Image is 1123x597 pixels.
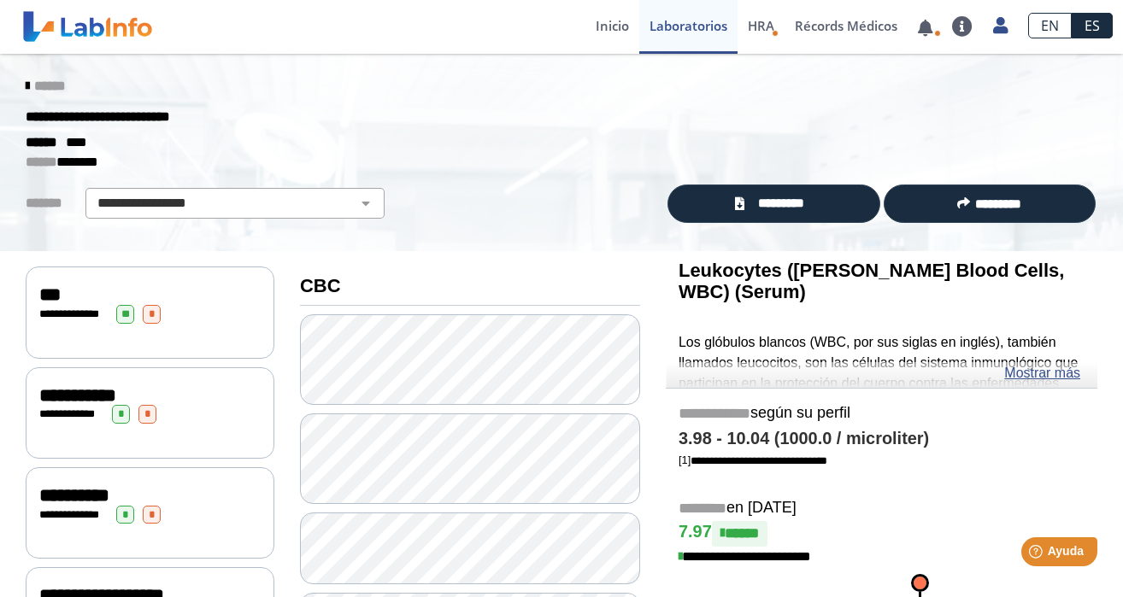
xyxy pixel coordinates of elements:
[300,275,341,296] b: CBC
[971,530,1104,578] iframe: Help widget launcher
[679,521,1085,547] h4: 7.97
[748,17,774,34] span: HRA
[679,429,1085,449] h4: 3.98 - 10.04 (1000.0 / microliter)
[679,260,1064,302] b: Leukocytes ([PERSON_NAME] Blood Cells, WBC) (Serum)
[1072,13,1113,38] a: ES
[679,454,827,466] a: [1]
[1028,13,1072,38] a: EN
[679,404,1085,424] h5: según su perfil
[1004,363,1080,383] a: Mostrar más
[679,499,1085,518] h5: en [DATE]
